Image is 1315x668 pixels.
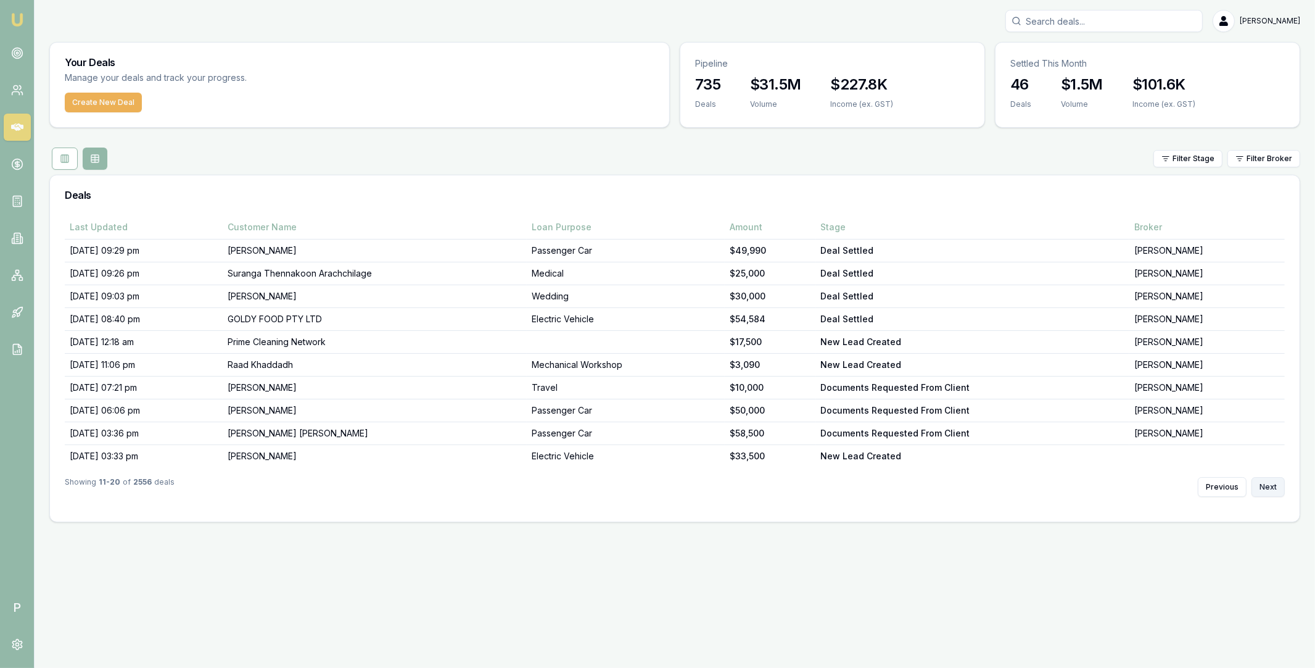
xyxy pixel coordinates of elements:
td: [PERSON_NAME] [1129,331,1285,354]
strong: 11 - 20 [99,477,120,497]
td: [PERSON_NAME] [1129,262,1285,285]
h3: 46 [1010,75,1031,94]
div: $3,090 [730,359,811,371]
div: New Lead Created [821,359,1124,371]
div: Deal Settled [821,290,1124,303]
td: [PERSON_NAME] [223,445,527,468]
div: Documents Requested From Client [821,382,1124,394]
td: [PERSON_NAME] [223,240,527,262]
td: Suranga Thennakoon Arachchilage [223,262,527,285]
div: Last Updated [70,221,218,233]
div: Loan Purpose [532,221,720,233]
td: Passenger Car [527,240,725,262]
td: Raad Khaddadh [223,354,527,377]
td: Wedding [527,285,725,308]
h3: $1.5M [1061,75,1103,94]
td: [PERSON_NAME] [1129,285,1285,308]
div: Deals [1010,99,1031,109]
td: [PERSON_NAME] [1129,240,1285,262]
div: New Lead Created [821,336,1124,348]
div: $50,000 [730,404,811,417]
div: $58,500 [730,427,811,440]
h3: 735 [695,75,720,94]
div: $25,000 [730,267,811,280]
div: $17,500 [730,336,811,348]
td: GOLDY FOOD PTY LTD [223,308,527,331]
p: Pipeline [695,57,970,70]
img: emu-icon-u.png [10,12,25,27]
span: [PERSON_NAME] [1240,16,1300,26]
td: [PERSON_NAME] [223,377,527,399]
div: $54,584 [730,313,811,325]
td: [DATE] 09:26 pm [65,262,223,285]
td: [DATE] 11:06 pm [65,354,223,377]
button: Filter Stage [1153,150,1222,167]
td: [PERSON_NAME] [223,399,527,422]
td: [DATE] 03:33 pm [65,445,223,468]
h3: Deals [65,190,1285,200]
div: Documents Requested From Client [821,404,1124,417]
div: Deal Settled [821,267,1124,280]
div: Stage [821,221,1124,233]
td: [DATE] 09:29 pm [65,240,223,262]
td: [DATE] 03:36 pm [65,422,223,445]
td: [PERSON_NAME] [1129,377,1285,399]
div: $49,990 [730,244,811,257]
div: Broker [1134,221,1280,233]
button: Next [1251,477,1285,497]
td: [DATE] 08:40 pm [65,308,223,331]
div: Documents Requested From Client [821,427,1124,440]
td: [DATE] 06:06 pm [65,399,223,422]
td: Electric Vehicle [527,308,725,331]
div: Income (ex. GST) [1132,99,1195,109]
div: New Lead Created [821,450,1124,462]
td: Prime Cleaning Network [223,331,527,354]
div: $10,000 [730,382,811,394]
div: Deal Settled [821,313,1124,325]
td: [PERSON_NAME] [1129,422,1285,445]
button: Filter Broker [1227,150,1300,167]
td: Electric Vehicle [527,445,725,468]
td: [PERSON_NAME] [1129,354,1285,377]
div: Volume [750,99,801,109]
td: [PERSON_NAME] [PERSON_NAME] [223,422,527,445]
td: [DATE] 09:03 pm [65,285,223,308]
div: $33,500 [730,450,811,462]
strong: 2556 [133,477,152,497]
input: Search deals [1005,10,1203,32]
span: Filter Broker [1247,154,1292,164]
div: Income (ex. GST) [831,99,894,109]
div: Deals [695,99,720,109]
div: Amount [730,221,811,233]
button: Create New Deal [65,93,142,112]
div: Deal Settled [821,244,1124,257]
td: [PERSON_NAME] [1129,399,1285,422]
p: Manage your deals and track your progress. [65,71,381,85]
td: Passenger Car [527,422,725,445]
h3: $31.5M [750,75,801,94]
h3: $101.6K [1132,75,1195,94]
button: Previous [1198,477,1247,497]
h3: Your Deals [65,57,654,67]
span: Filter Stage [1173,154,1214,164]
div: Showing of deals [65,477,175,497]
td: Passenger Car [527,399,725,422]
td: Mechanical Workshop [527,354,725,377]
p: Settled This Month [1010,57,1285,70]
div: $30,000 [730,290,811,303]
h3: $227.8K [831,75,894,94]
div: Volume [1061,99,1103,109]
td: [DATE] 12:18 am [65,331,223,354]
div: Customer Name [228,221,522,233]
td: Medical [527,262,725,285]
td: Travel [527,377,725,399]
td: [DATE] 07:21 pm [65,377,223,399]
td: [PERSON_NAME] [1129,308,1285,331]
span: P [4,594,31,621]
td: [PERSON_NAME] [223,285,527,308]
